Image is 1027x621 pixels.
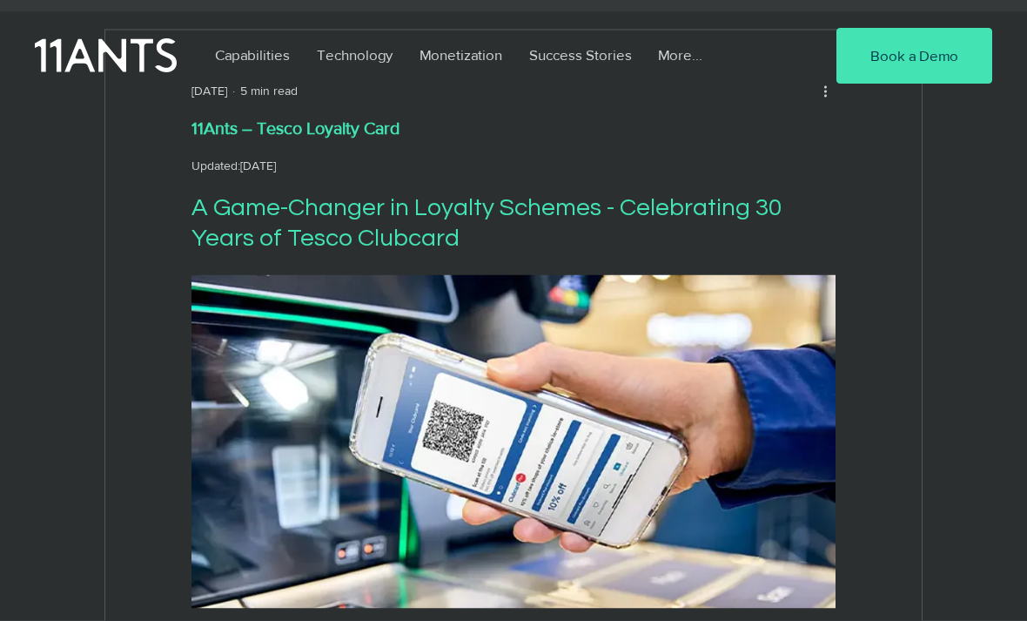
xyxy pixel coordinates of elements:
[202,35,783,75] nav: Site
[304,35,406,75] a: Technology
[516,35,645,75] a: Success Stories
[406,35,516,75] a: Monetization
[308,35,401,75] p: Technology
[191,195,787,251] span: A Game-Changer in Loyalty Schemes - Celebrating 30 Years of Tesco Clubcard
[411,35,511,75] p: Monetization
[240,159,276,172] span: Sep 8
[520,35,641,75] p: Success Stories
[191,157,836,175] p: Updated:
[649,35,711,75] p: More...
[206,35,299,75] p: Capabilities
[191,117,836,141] h1: 11Ants – Tesco Loyalty Card
[191,275,836,609] img: 11ants tesco loyalty card
[202,35,304,75] a: Capabilities
[836,28,992,84] a: Book a Demo
[870,45,958,66] span: Book a Demo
